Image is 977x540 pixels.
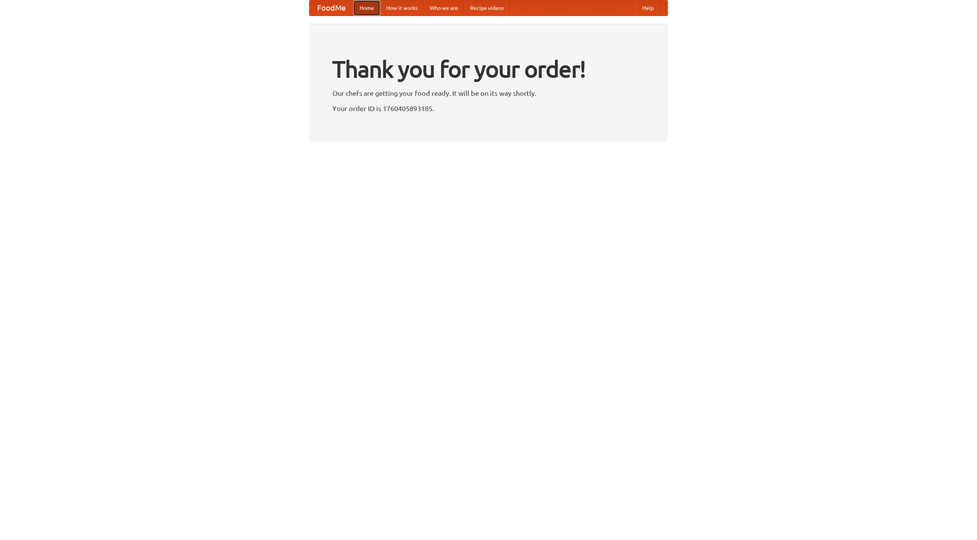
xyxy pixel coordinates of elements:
[310,0,353,16] a: FoodMe
[332,51,645,87] h1: Thank you for your order!
[464,0,510,16] a: Recipe videos
[332,103,645,114] p: Your order ID is 1760405893185.
[380,0,424,16] a: How it works
[424,0,464,16] a: Who we are
[636,0,660,16] a: Help
[353,0,380,16] a: Home
[332,87,645,99] p: Our chefs are getting your food ready. It will be on its way shortly.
